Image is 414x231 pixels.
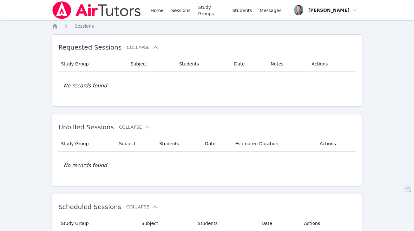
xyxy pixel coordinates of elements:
button: Collapse [119,124,151,130]
span: Scheduled Sessions [58,203,121,211]
th: Date [230,56,267,72]
td: No records found [58,152,356,180]
th: Actions [316,136,356,152]
button: Collapse [127,44,158,51]
th: Study Group [58,56,127,72]
nav: Breadcrumb [52,23,362,29]
th: Actions [308,56,356,72]
th: Students [155,136,201,152]
th: Date [201,136,232,152]
th: Subject [127,56,175,72]
th: Subject [115,136,155,152]
span: Messages [260,7,282,14]
button: Collapse [126,204,158,210]
span: Requested Sessions [58,44,122,51]
th: Students [175,56,230,72]
th: Study Group [58,136,115,152]
th: Estimated Duration [232,136,316,152]
th: Notes [267,56,308,72]
img: Air Tutors [52,1,141,19]
td: No records found [58,72,356,100]
a: Sessions [75,23,94,29]
span: Unbilled Sessions [58,123,114,131]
